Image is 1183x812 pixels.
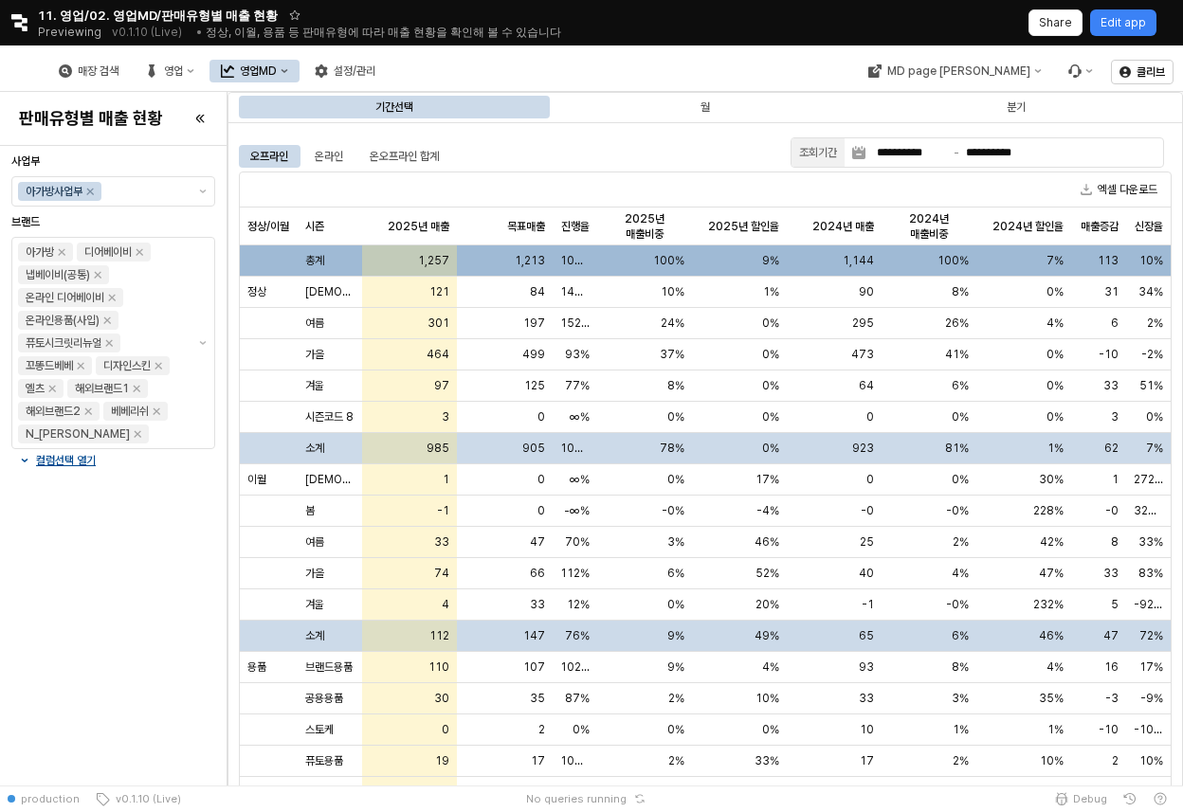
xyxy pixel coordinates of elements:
[1081,219,1119,234] span: 매출증감
[418,253,449,268] span: 1,257
[755,691,779,706] span: 10%
[227,92,1183,785] main: App Frame
[1101,15,1146,30] p: Edit app
[1046,253,1064,268] span: 7%
[442,597,449,612] span: 4
[103,356,151,375] div: 디자인스킨
[522,441,545,456] span: 905
[240,64,277,78] div: 영업MD
[1147,316,1163,331] span: 2%
[26,265,90,284] div: 냅베이비(공통)
[859,284,874,299] span: 90
[660,347,684,362] span: 37%
[134,430,141,438] div: Remove N_이야이야오
[538,722,545,737] span: 2
[1139,659,1163,675] span: 17%
[661,316,684,331] span: 24%
[443,785,449,800] span: 1
[668,753,684,768] span: 2%
[945,316,969,331] span: 26%
[1040,753,1064,768] span: 10%
[1047,441,1064,456] span: 1%
[1039,566,1064,581] span: 47%
[38,6,278,25] span: 11. 영업/02. 영업MD/판매유형별 매출 현황
[667,628,684,643] span: 9%
[21,791,80,806] span: production
[507,219,545,234] span: 목표매출
[1112,472,1119,487] span: 1
[573,722,590,737] span: 0%
[1141,347,1163,362] span: -2%
[762,441,779,456] span: 0%
[523,316,545,331] span: 197
[552,96,859,118] div: 월
[305,253,324,268] span: 총계
[305,219,324,234] span: 시즌
[1046,409,1064,424] span: 0%
[952,691,969,706] span: 3%
[560,659,590,675] span: 102%
[133,385,140,392] div: Remove 해외브랜드1
[1134,722,1163,737] span: -100%
[565,347,590,362] span: 93%
[762,378,779,393] span: 0%
[1046,284,1064,299] span: 0%
[26,402,81,421] div: 해외브랜드2
[429,628,449,643] span: 112
[567,597,590,612] span: 12%
[859,691,874,706] span: 33
[946,597,969,612] span: -0%
[667,534,684,550] span: 3%
[1145,785,1175,812] button: Help
[564,503,590,518] span: -∞%
[105,339,113,347] div: Remove 퓨토시크릿리뉴얼
[86,188,94,195] div: Remove 아가방사업부
[755,566,779,581] span: 52%
[570,785,590,800] span: ∞%
[303,60,387,82] div: 설정/관리
[530,691,545,706] span: 35
[1039,628,1064,643] span: 46%
[1039,15,1072,30] p: Share
[708,219,779,234] span: 2025년 할인율
[755,785,779,800] span: 10%
[945,347,969,362] span: 41%
[560,566,590,581] span: 112%
[523,628,545,643] span: 147
[1111,409,1119,424] span: 3
[1146,441,1163,456] span: 7%
[565,378,590,393] span: 77%
[952,628,969,643] span: 6%
[38,23,101,42] span: Previewing
[530,566,545,581] span: 66
[442,722,449,737] span: 0
[305,722,334,737] span: 스토케
[94,271,101,279] div: Remove 냅베이비(공통)
[1056,60,1103,82] div: Menu item 6
[303,145,355,168] div: 온라인
[19,109,163,128] h4: 판매유형별 매출 현황
[434,691,449,706] span: 30
[305,691,343,706] span: 공용용품
[305,441,324,456] span: 소계
[661,284,684,299] span: 10%
[111,402,149,421] div: 베베리쉬
[77,362,84,370] div: Remove 꼬똥드베베
[1115,785,1145,812] button: History
[1138,566,1163,581] span: 83%
[530,534,545,550] span: 47
[561,219,590,234] span: 진행율
[1138,534,1163,550] span: 33%
[427,441,449,456] span: 985
[762,722,779,737] span: 0%
[1046,347,1064,362] span: 0%
[1046,785,1115,812] button: Debug
[437,503,449,518] span: -1
[667,722,684,737] span: 0%
[952,659,969,675] span: 8%
[305,503,315,518] span: 봄
[860,722,874,737] span: 10
[952,785,969,800] span: 0%
[47,60,130,82] div: 매장 검색
[164,64,183,78] div: 영업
